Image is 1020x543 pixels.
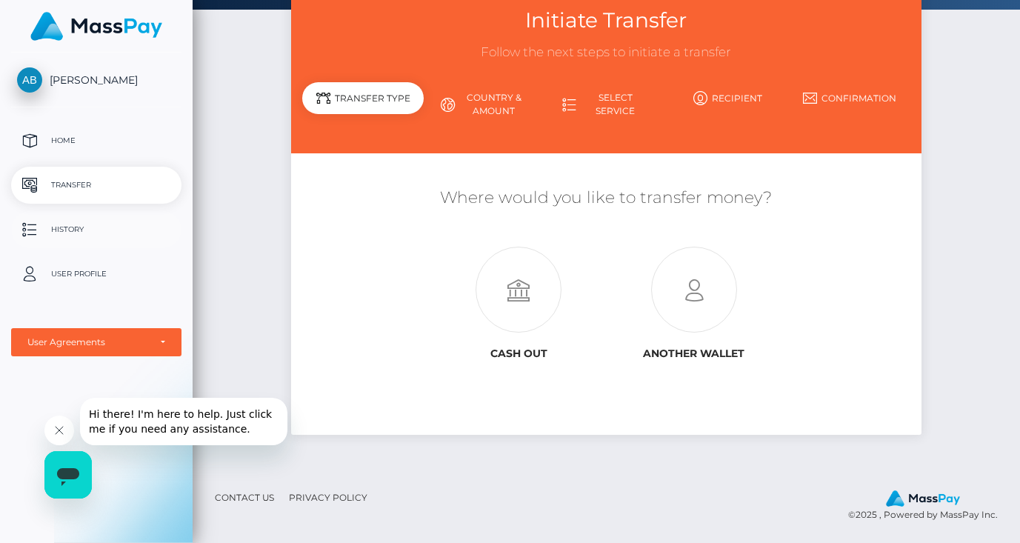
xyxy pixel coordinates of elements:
a: Country & Amount [424,85,545,124]
a: Transfer [11,167,181,204]
img: MassPay [886,490,960,507]
a: Select Service [545,85,667,124]
h3: Initiate Transfer [302,6,910,35]
h5: Where would you like to transfer money? [302,187,910,210]
a: Confirmation [789,85,910,111]
a: Recipient [667,85,789,111]
div: © 2025 , Powered by MassPay Inc. [848,490,1009,522]
a: Transfer Type [302,85,424,124]
a: Contact Us [209,486,280,509]
span: [PERSON_NAME] [11,73,181,87]
p: User Profile [17,263,176,285]
h6: Another wallet [617,347,770,360]
h6: Cash out [442,347,595,360]
p: Transfer [17,174,176,196]
p: History [17,219,176,241]
a: Privacy Policy [283,486,373,509]
div: User Agreements [27,336,149,348]
a: History [11,211,181,248]
h3: Follow the next steps to initiate a transfer [302,44,910,61]
a: Home [11,122,181,159]
iframe: Message from company [80,398,287,445]
div: Transfer Type [302,82,424,114]
a: User Profile [11,256,181,293]
p: Home [17,130,176,152]
img: MassPay [30,12,162,41]
iframe: Close message [44,416,74,445]
button: User Agreements [11,328,181,356]
iframe: Button to launch messaging window [44,451,92,499]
